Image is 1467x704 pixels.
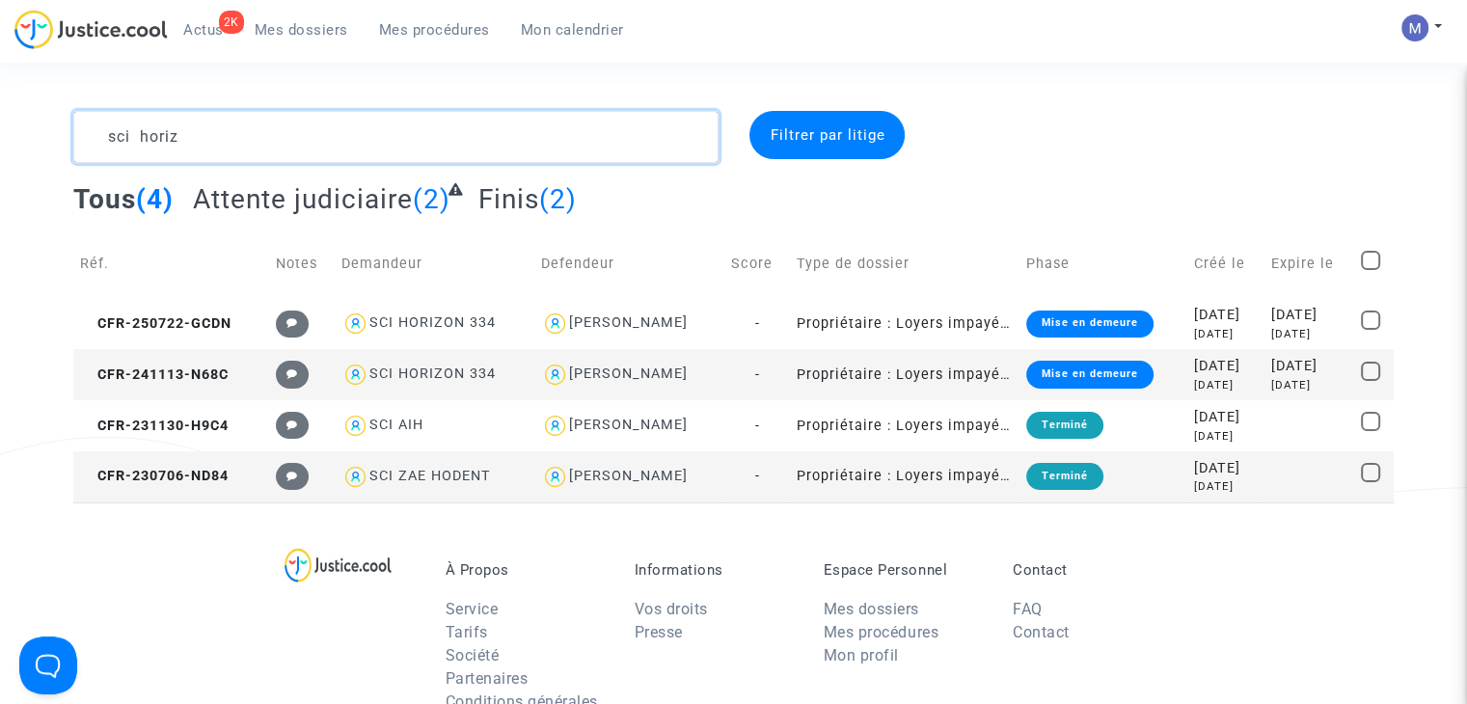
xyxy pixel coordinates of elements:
a: Mes dossiers [824,600,919,618]
img: icon-user.svg [541,412,569,440]
div: SCI HORIZON 334 [369,314,496,331]
div: [PERSON_NAME] [569,417,688,433]
div: Terminé [1026,412,1103,439]
div: [DATE] [1194,326,1258,342]
td: Expire le [1263,230,1354,298]
div: [DATE] [1194,407,1258,428]
div: [DATE] [1270,356,1347,377]
img: icon-user.svg [341,310,369,338]
a: Vos droits [635,600,708,618]
span: Actus [183,21,224,39]
div: SCI HORIZON 334 [369,366,496,382]
div: [DATE] [1270,326,1347,342]
div: [DATE] [1194,377,1258,393]
div: Mise en demeure [1026,361,1154,388]
img: AAcHTtesyyZjLYJxzrkRG5BOJsapQ6nO-85ChvdZAQ62n80C=s96-c [1401,14,1428,41]
img: icon-user.svg [341,412,369,440]
a: Société [446,646,500,664]
div: [DATE] [1194,478,1258,495]
p: Informations [635,561,795,579]
a: Mon profil [824,646,899,664]
div: Mise en demeure [1026,311,1154,338]
div: [DATE] [1194,356,1258,377]
div: [PERSON_NAME] [569,366,688,382]
img: icon-user.svg [541,463,569,491]
span: CFR-230706-ND84 [80,468,229,484]
span: - [754,418,759,434]
td: Propriétaire : Loyers impayés/Charges impayées [790,400,1019,451]
a: FAQ [1013,600,1043,618]
img: jc-logo.svg [14,10,168,49]
span: - [754,468,759,484]
span: CFR-250722-GCDN [80,315,231,332]
td: Demandeur [335,230,534,298]
div: SCI AIH [369,417,423,433]
a: 2KActus [168,15,239,44]
a: Mes procédures [824,623,938,641]
div: 2K [219,11,244,34]
iframe: Help Scout Beacon - Open [19,636,77,694]
a: Service [446,600,499,618]
img: icon-user.svg [541,310,569,338]
a: Contact [1013,623,1070,641]
span: - [754,366,759,383]
div: [PERSON_NAME] [569,468,688,484]
span: Filtrer par litige [770,126,884,144]
span: Tous [73,183,136,215]
img: icon-user.svg [341,463,369,491]
img: logo-lg.svg [285,548,392,582]
span: (4) [136,183,174,215]
a: Presse [635,623,683,641]
div: [DATE] [1194,428,1258,445]
td: Phase [1019,230,1187,298]
div: [PERSON_NAME] [569,314,688,331]
td: Créé le [1187,230,1264,298]
a: Mes procédures [364,15,505,44]
a: Mon calendrier [505,15,639,44]
div: Terminé [1026,463,1103,490]
td: Defendeur [534,230,724,298]
span: Mon calendrier [521,21,624,39]
td: Propriétaire : Loyers impayés/Charges impayées [790,451,1019,502]
p: Contact [1013,561,1173,579]
a: Tarifs [446,623,488,641]
img: icon-user.svg [541,361,569,389]
td: Notes [269,230,335,298]
span: CFR-241113-N68C [80,366,229,383]
span: Mes procédures [379,21,490,39]
div: [DATE] [1194,458,1258,479]
div: [DATE] [1270,305,1347,326]
td: Score [724,230,790,298]
span: Finis [478,183,539,215]
div: SCI ZAE HODENT [369,468,491,484]
span: CFR-231130-H9C4 [80,418,229,434]
p: À Propos [446,561,606,579]
span: Attente judiciaire [193,183,413,215]
a: Mes dossiers [239,15,364,44]
span: (2) [413,183,450,215]
td: Réf. [73,230,269,298]
div: [DATE] [1194,305,1258,326]
td: Propriétaire : Loyers impayés/Charges impayées [790,298,1019,349]
span: (2) [539,183,577,215]
img: icon-user.svg [341,361,369,389]
p: Espace Personnel [824,561,984,579]
td: Type de dossier [790,230,1019,298]
td: Propriétaire : Loyers impayés/Charges impayées [790,349,1019,400]
div: [DATE] [1270,377,1347,393]
span: - [754,315,759,332]
a: Partenaires [446,669,529,688]
span: Mes dossiers [255,21,348,39]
